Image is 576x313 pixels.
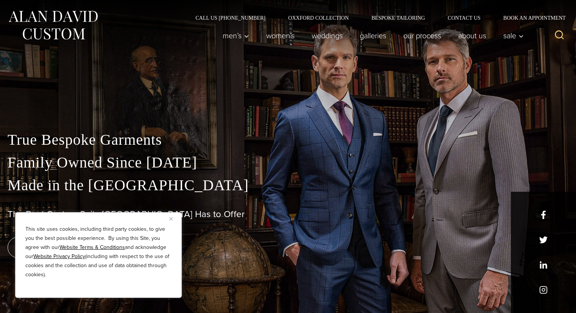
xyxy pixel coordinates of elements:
h1: The Best Custom Suits [GEOGRAPHIC_DATA] Has to Offer [8,209,568,220]
img: Close [169,217,173,221]
button: View Search Form [550,27,568,45]
a: Website Privacy Policy [33,252,85,260]
span: Men’s [223,32,249,39]
a: About Us [450,28,495,43]
a: Website Terms & Conditions [59,243,125,251]
a: Call Us [PHONE_NUMBER] [184,15,277,20]
a: weddings [303,28,351,43]
span: Sale [503,32,524,39]
a: Bespoke Tailoring [360,15,436,20]
nav: Primary Navigation [214,28,528,43]
a: Women’s [258,28,303,43]
nav: Secondary Navigation [184,15,568,20]
p: True Bespoke Garments Family Owned Since [DATE] Made in the [GEOGRAPHIC_DATA] [8,128,568,197]
button: Close [169,214,178,223]
a: book an appointment [8,237,114,258]
a: Book an Appointment [492,15,568,20]
a: Contact Us [436,15,492,20]
a: Our Process [395,28,450,43]
img: Alan David Custom [8,8,98,42]
p: This site uses cookies, including third party cookies, to give you the best possible experience. ... [25,225,172,279]
a: Galleries [351,28,395,43]
a: Oxxford Collection [277,15,360,20]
